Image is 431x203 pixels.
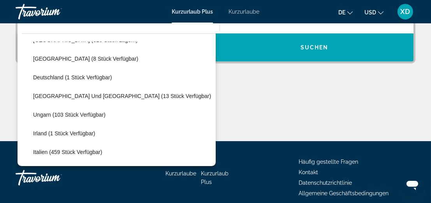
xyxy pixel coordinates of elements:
button: [GEOGRAPHIC_DATA] (8 Stück verfügbar) [29,52,216,66]
a: Travorium [16,166,93,189]
button: [GEOGRAPHIC_DATA] und [GEOGRAPHIC_DATA] (13 Stück verfügbar) [29,89,216,103]
span: USD [364,9,376,16]
button: Italien (459 Stück verfügbar) [29,145,216,159]
button: Benutzermenü [395,3,415,20]
button: Irland (1 Stück verfügbar) [29,126,216,140]
iframe: Schaltfläche zum Öffnen des Messaging-Fensters [400,172,425,197]
span: [GEOGRAPHIC_DATA] (8 Stück verfügbar) [33,56,138,62]
a: Kurzurlaube [229,9,259,15]
button: Sprache ändern [338,7,353,18]
button: Deutschland (1 Stück verfügbar) [29,70,216,84]
span: Italien (459 Stück verfügbar) [33,149,102,155]
span: [GEOGRAPHIC_DATA] und [GEOGRAPHIC_DATA] (13 Stück verfügbar) [33,93,211,99]
button: [GEOGRAPHIC_DATA] (816 Stück lagern) [29,33,216,47]
a: Kurzurlaube [165,170,196,177]
span: XD [401,8,410,16]
a: Kurzurlaub Plus [172,9,213,15]
button: Suchen [216,33,414,61]
span: Suchen [301,44,329,51]
span: Deutschland (1 Stück verfügbar) [33,74,112,80]
a: Häufig gestellte Fragen [299,159,358,165]
span: Ungarn (103 Stück verfügbar) [33,112,106,118]
button: Ungarn (103 Stück verfügbar) [29,108,216,122]
a: Travorium [16,2,93,22]
a: Datenschutzrichtlinie [299,180,352,186]
span: De [338,9,345,16]
a: Kontakt [299,169,318,175]
a: Allgemeine Geschäftsbedingungen [299,190,389,196]
button: Währung ändern [364,7,384,18]
div: Such-Widget [18,5,413,61]
a: Kurzurlaub Plus [201,170,229,185]
span: Irland (1 Stück verfügbar) [33,130,95,136]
